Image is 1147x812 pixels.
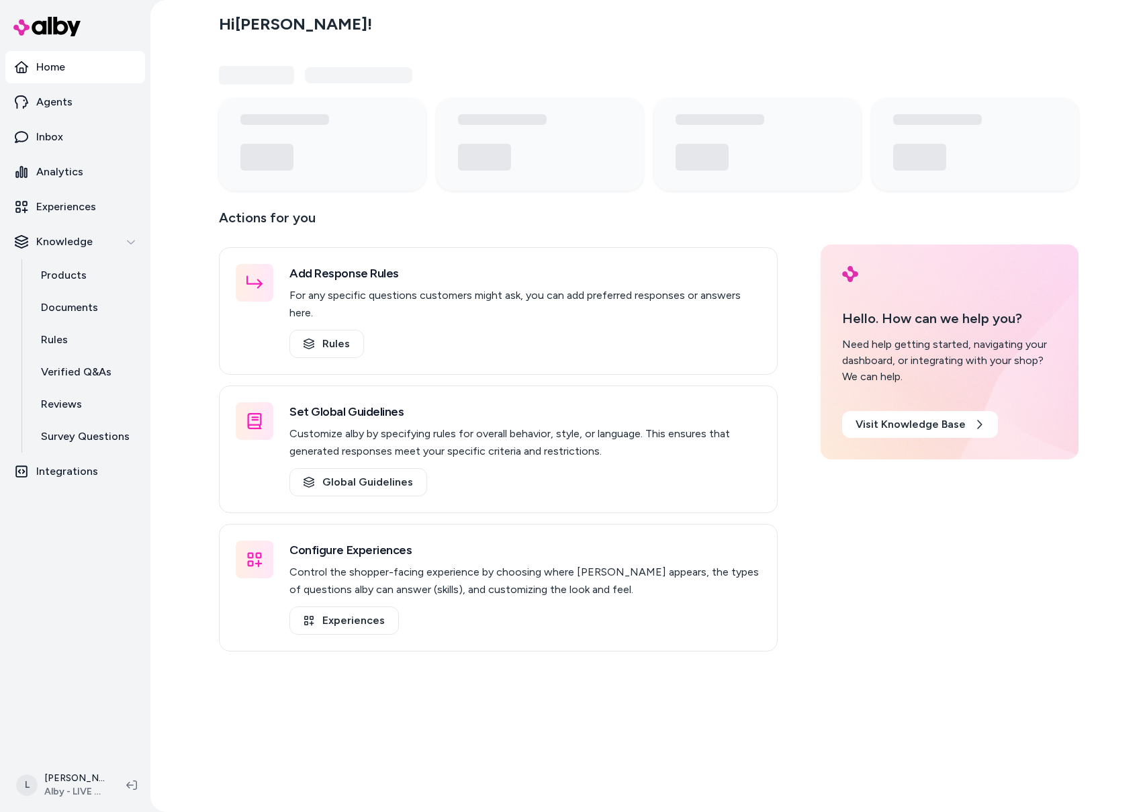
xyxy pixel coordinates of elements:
a: Products [28,259,145,291]
h2: Hi [PERSON_NAME] ! [219,14,372,34]
p: Control the shopper-facing experience by choosing where [PERSON_NAME] appears, the types of quest... [289,563,761,598]
a: Visit Knowledge Base [842,411,998,438]
p: Products [41,267,87,283]
a: Experiences [5,191,145,223]
p: For any specific questions customers might ask, you can add preferred responses or answers here. [289,287,761,322]
a: Reviews [28,388,145,420]
a: Documents [28,291,145,324]
p: Experiences [36,199,96,215]
h3: Configure Experiences [289,541,761,559]
h3: Add Response Rules [289,264,761,283]
a: Survey Questions [28,420,145,453]
h3: Set Global Guidelines [289,402,761,421]
p: Home [36,59,65,75]
p: Verified Q&As [41,364,111,380]
a: Inbox [5,121,145,153]
p: Actions for you [219,207,778,239]
a: Analytics [5,156,145,188]
p: Survey Questions [41,428,130,445]
p: Analytics [36,164,83,180]
p: Reviews [41,396,82,412]
p: [PERSON_NAME] [44,772,105,785]
span: L [16,774,38,796]
span: Alby - LIVE on [DOMAIN_NAME] [44,785,105,799]
div: Need help getting started, navigating your dashboard, or integrating with your shop? We can help. [842,336,1057,385]
img: alby Logo [842,266,858,282]
p: Customize alby by specifying rules for overall behavior, style, or language. This ensures that ge... [289,425,761,460]
p: Rules [41,332,68,348]
a: Experiences [289,606,399,635]
p: Integrations [36,463,98,480]
button: L[PERSON_NAME]Alby - LIVE on [DOMAIN_NAME] [8,764,116,807]
button: Knowledge [5,226,145,258]
a: Rules [28,324,145,356]
p: Agents [36,94,73,110]
p: Documents [41,300,98,316]
img: alby Logo [13,17,81,36]
p: Hello. How can we help you? [842,308,1057,328]
a: Verified Q&As [28,356,145,388]
a: Global Guidelines [289,468,427,496]
a: Home [5,51,145,83]
a: Agents [5,86,145,118]
p: Knowledge [36,234,93,250]
p: Inbox [36,129,63,145]
a: Integrations [5,455,145,488]
a: Rules [289,330,364,358]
